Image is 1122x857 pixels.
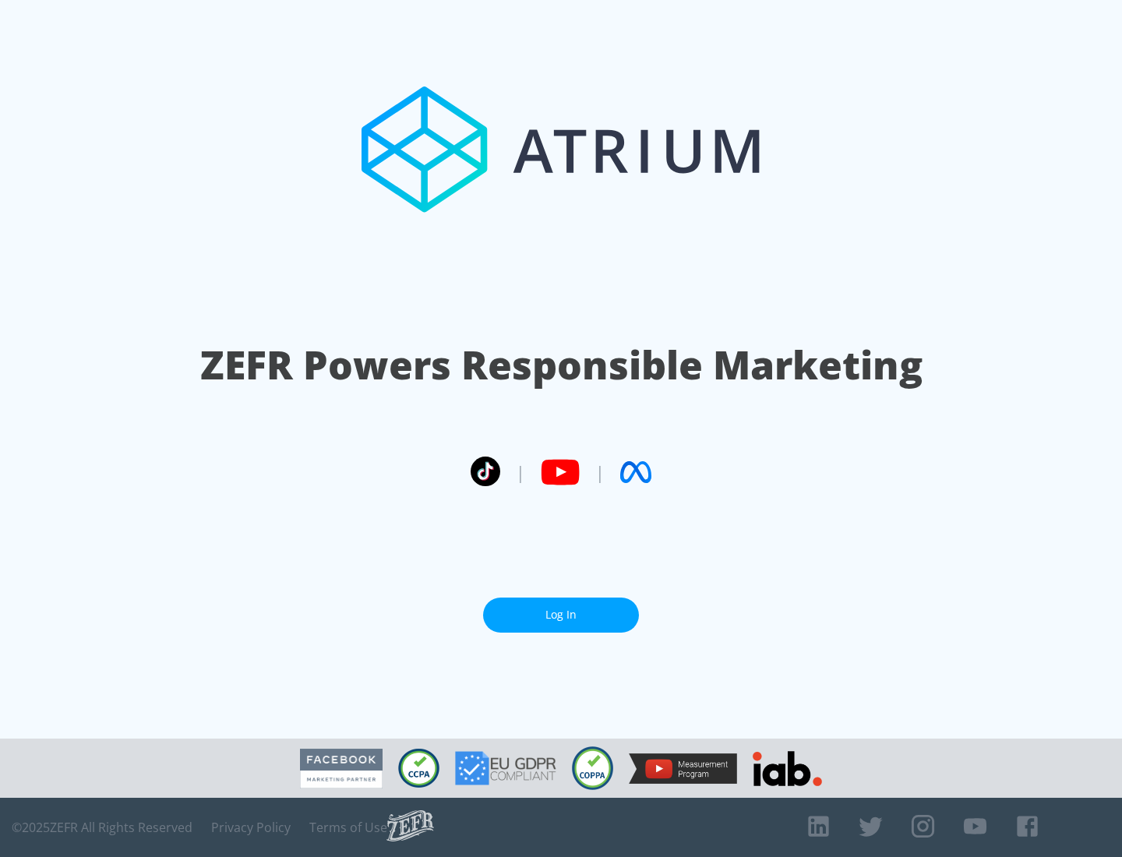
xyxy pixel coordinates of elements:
img: CCPA Compliant [398,749,439,788]
span: © 2025 ZEFR All Rights Reserved [12,820,192,835]
img: YouTube Measurement Program [629,753,737,784]
img: Facebook Marketing Partner [300,749,383,788]
h1: ZEFR Powers Responsible Marketing [200,338,923,392]
span: | [516,460,525,484]
a: Terms of Use [309,820,387,835]
img: COPPA Compliant [572,746,613,790]
img: GDPR Compliant [455,751,556,785]
span: | [595,460,605,484]
a: Privacy Policy [211,820,291,835]
img: IAB [753,751,822,786]
a: Log In [483,598,639,633]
